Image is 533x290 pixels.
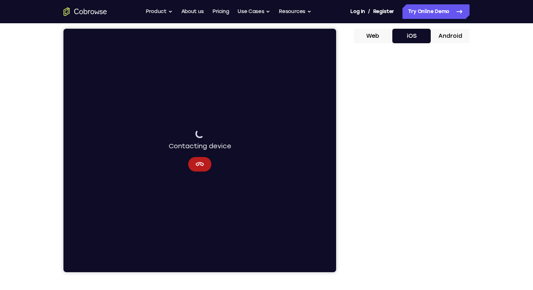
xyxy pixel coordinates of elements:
button: Product [146,4,173,19]
button: Web [354,29,392,43]
a: Try Online Demo [402,4,470,19]
button: Android [431,29,470,43]
button: Resources [279,4,311,19]
iframe: Agent [63,29,336,272]
a: About us [181,4,204,19]
button: iOS [392,29,431,43]
a: Go to the home page [63,7,107,16]
a: Register [373,4,394,19]
a: Log In [350,4,365,19]
div: Contacting device [105,101,168,122]
a: Pricing [212,4,229,19]
button: Use Cases [237,4,270,19]
button: Cancel [125,128,148,143]
span: / [368,7,370,16]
